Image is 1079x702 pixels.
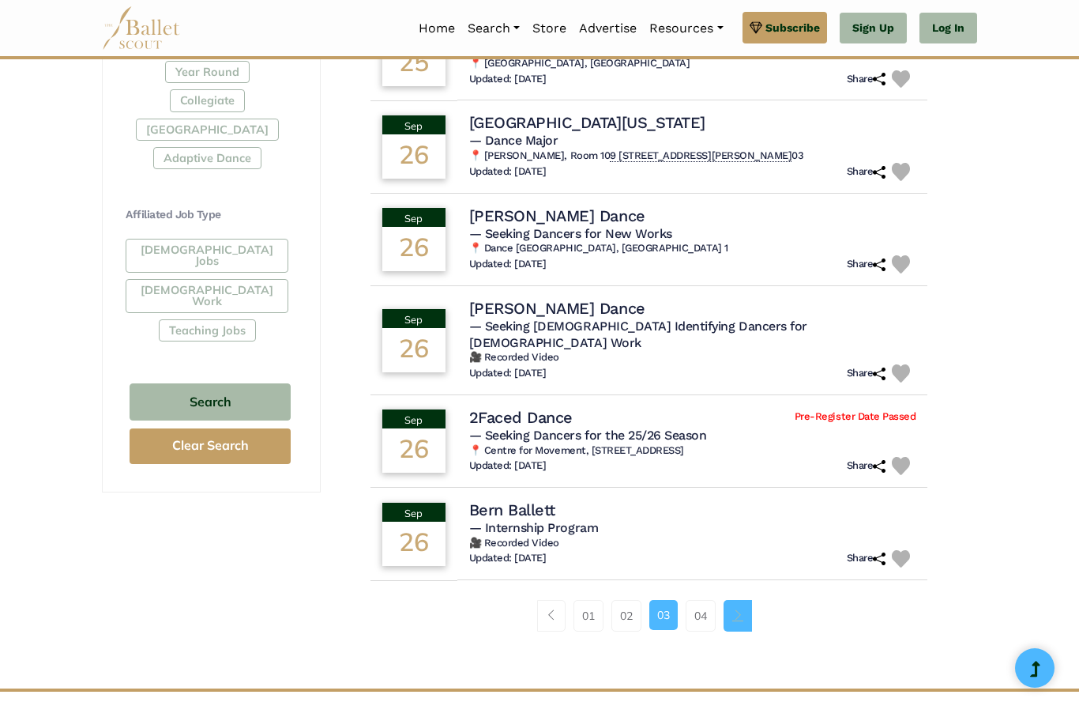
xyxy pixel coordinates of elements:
[847,258,886,271] h6: Share
[573,12,643,45] a: Advertise
[130,428,291,464] button: Clear Search
[382,227,446,271] div: 26
[461,12,526,45] a: Search
[765,19,820,36] span: Subscribe
[469,407,573,428] h4: 2Faced Dance
[469,226,672,241] span: — Seeking Dancers for New Works
[847,459,886,473] h6: Share
[469,149,916,163] h6: 📍 [PERSON_NAME], Room 10 03
[382,309,446,328] div: Sep
[382,328,446,372] div: 26
[469,520,598,535] span: — Internship Program
[469,319,807,350] span: — Seeking [DEMOGRAPHIC_DATA] Identifying Dancers for [DEMOGRAPHIC_DATA] Work
[382,134,446,179] div: 26
[469,298,645,319] h4: [PERSON_NAME] Dance
[573,600,603,632] a: 01
[469,112,705,133] h4: [GEOGRAPHIC_DATA][US_STATE]
[750,19,762,36] img: gem.svg
[611,600,641,632] a: 02
[382,409,446,428] div: Sep
[382,428,446,473] div: 26
[469,500,555,520] h4: Bern Ballett
[686,600,716,632] a: 04
[469,367,547,380] h6: Updated: [DATE]
[382,522,446,566] div: 26
[537,600,761,632] nav: Page navigation example
[469,258,547,271] h6: Updated: [DATE]
[649,600,678,630] a: 03
[469,444,916,458] h6: 📍 Centre for Movement, [STREET_ADDRESS]
[919,13,977,44] a: Log In
[847,367,886,380] h6: Share
[469,351,916,364] h6: 🎥 Recorded Video
[469,133,558,148] span: — Dance Major
[130,383,291,421] button: Search
[382,115,446,134] div: Sep
[412,12,461,45] a: Home
[126,207,295,223] h4: Affiliated Job Type
[840,13,907,44] a: Sign Up
[469,537,916,550] h6: 🎥 Recorded Video
[382,42,446,86] div: 25
[469,206,645,226] h4: [PERSON_NAME] Dance
[847,165,886,179] h6: Share
[469,57,916,70] h6: 📍 [GEOGRAPHIC_DATA], [GEOGRAPHIC_DATA]
[382,208,446,227] div: Sep
[469,73,547,86] h6: Updated: [DATE]
[643,12,729,45] a: Resources
[469,459,547,473] h6: Updated: [DATE]
[469,242,916,255] h6: 📍 Dance [GEOGRAPHIC_DATA], [GEOGRAPHIC_DATA] 1
[469,165,547,179] h6: Updated: [DATE]
[526,12,573,45] a: Store
[847,73,886,86] h6: Share
[469,428,707,443] span: — Seeking Dancers for the 25/26 Season
[382,503,446,522] div: Sep
[795,410,915,424] span: Pre-Register Date Passed
[743,12,827,43] a: Subscribe
[469,552,547,565] h6: Updated: [DATE]
[847,552,886,565] h6: Share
